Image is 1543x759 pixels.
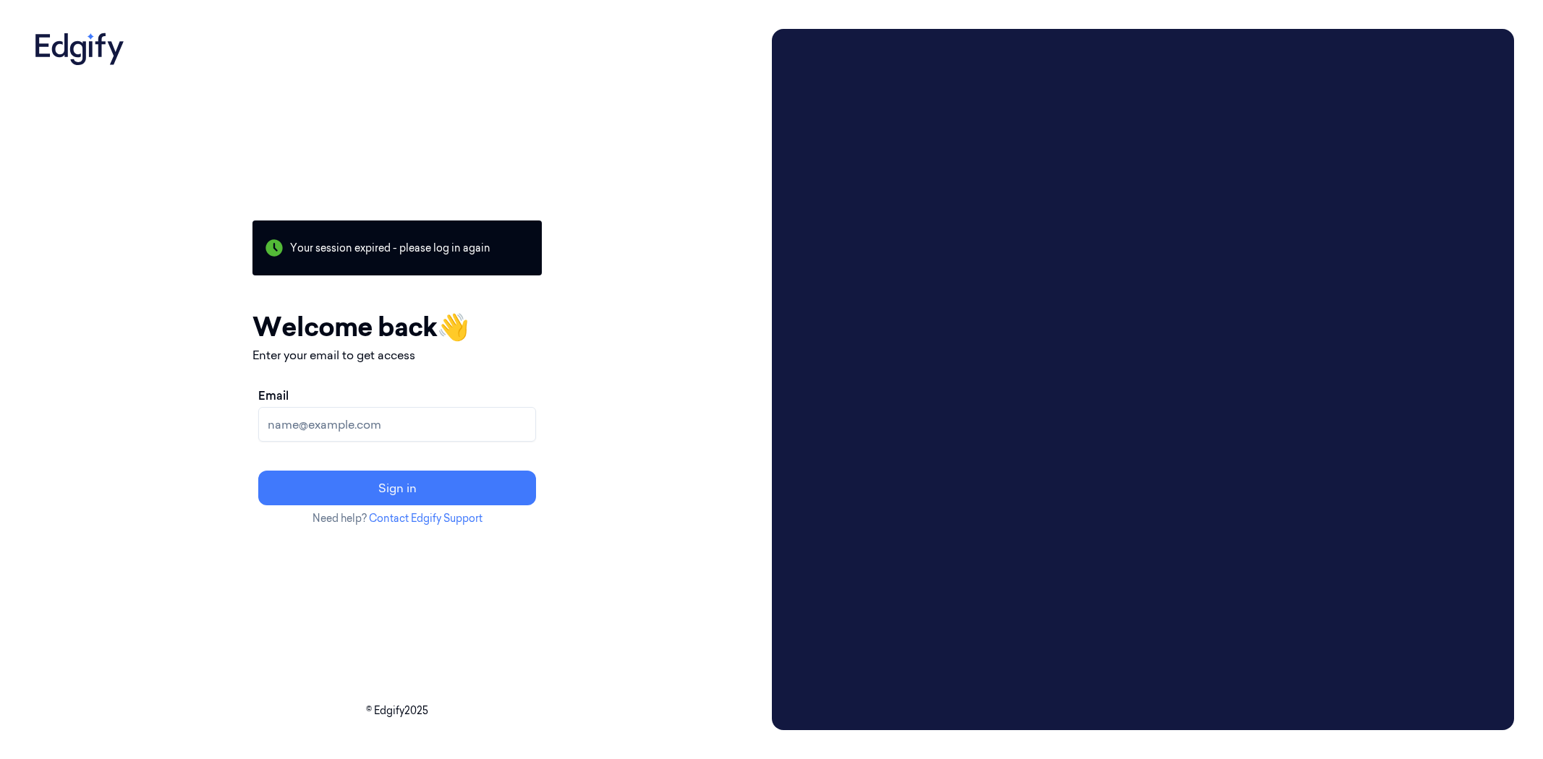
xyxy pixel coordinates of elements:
[258,387,289,404] label: Email
[252,220,542,275] div: Your session expired - please log in again
[258,471,536,505] button: Sign in
[252,511,542,526] p: Need help?
[29,703,766,719] p: © Edgify 2025
[369,512,483,525] a: Contact Edgify Support
[258,407,536,442] input: name@example.com
[252,346,542,364] p: Enter your email to get access
[252,307,542,346] h1: Welcome back 👋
